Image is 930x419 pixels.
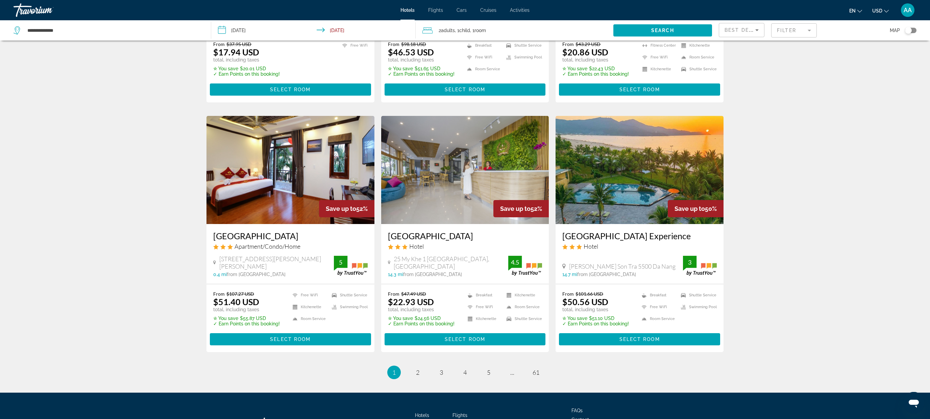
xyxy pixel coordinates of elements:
span: Adults [441,28,455,33]
p: total, including taxes [388,307,455,312]
a: FAQs [571,408,583,413]
span: From [213,291,225,297]
span: Search [651,28,674,33]
a: Hotel image [381,116,549,224]
a: Cruises [480,7,496,13]
button: Select Room [559,333,720,345]
li: Shuttle Service [678,291,717,299]
span: from [GEOGRAPHIC_DATA] [403,272,462,277]
a: Flights [428,7,443,13]
li: Room Service [678,53,717,61]
span: Hotel [409,243,424,250]
span: 0.4 mi [213,272,227,277]
div: 3 [683,258,696,266]
li: Free WiFi [464,53,503,61]
a: Select Room [210,85,371,92]
del: $98.18 USD [401,41,426,47]
span: Select Room [445,87,485,92]
span: From [388,291,399,297]
img: trustyou-badge.svg [683,256,717,276]
li: Kitchenette [464,315,503,323]
span: [STREET_ADDRESS][PERSON_NAME][PERSON_NAME] [219,255,334,270]
span: ✮ You save [562,66,587,71]
li: Free WiFi [464,303,503,311]
del: $107.27 USD [226,291,254,297]
a: Hotel image [206,116,374,224]
span: Flights [452,413,467,418]
del: $43.29 USD [576,41,601,47]
p: ✓ Earn Points on this booking! [213,71,280,77]
span: 14.3 mi [388,272,403,277]
span: , 1 [470,26,486,35]
span: Map [890,26,900,35]
ins: $50.56 USD [562,297,608,307]
span: , 1 [455,26,470,35]
li: Kitchenette [678,41,717,50]
ins: $46.53 USD [388,47,434,57]
span: Select Room [270,337,311,342]
div: 3 star Hotel [388,243,542,250]
a: [GEOGRAPHIC_DATA] Experience [562,231,717,241]
span: ✮ You save [388,66,413,71]
span: 2 [439,26,455,35]
span: From [213,41,225,47]
span: Select Room [619,87,660,92]
span: [PERSON_NAME] Son Tra 5500 Da Nang [569,263,676,270]
a: Cars [457,7,467,13]
span: ✮ You save [213,316,238,321]
span: Select Room [445,337,485,342]
li: Free WiFi [339,41,368,50]
p: $55.87 USD [213,316,280,321]
a: Select Room [210,335,371,342]
li: Fitness Center [639,41,678,50]
li: Kitchenette [639,65,678,73]
li: Breakfast [464,291,503,299]
span: ✮ You save [562,316,587,321]
p: ✓ Earn Points on this booking! [562,71,629,77]
div: 52% [319,200,374,217]
span: Hotel [584,243,598,250]
button: Change currency [872,6,889,16]
li: Shuttle Service [503,41,542,50]
span: ✮ You save [388,316,413,321]
button: Select Room [210,83,371,96]
img: trustyou-badge.svg [508,256,542,276]
span: 5 [487,369,490,376]
a: Hotels [415,413,429,418]
li: Breakfast [638,291,678,299]
ins: $17.94 USD [213,47,259,57]
button: Change language [849,6,862,16]
iframe: Кнопка запуска окна обмена сообщениями [903,392,925,414]
li: Room Service [464,65,503,73]
span: 25 My Khe 1 [GEOGRAPHIC_DATA], [GEOGRAPHIC_DATA] [394,255,508,270]
span: from [GEOGRAPHIC_DATA] [577,272,636,277]
span: 2 [416,369,419,376]
img: Hotel image [556,116,724,224]
h3: [GEOGRAPHIC_DATA] [213,231,368,241]
del: $47.49 USD [401,291,426,297]
button: Select Room [385,333,546,345]
span: ✮ You save [213,66,238,71]
p: $22.43 USD [562,66,629,71]
span: From [562,291,574,297]
span: Save up to [675,205,705,212]
span: 14.7 mi [562,272,577,277]
div: 52% [493,200,549,217]
span: 61 [533,369,539,376]
li: Shuttle Service [503,315,542,323]
a: Hotels [400,7,415,13]
p: ✓ Earn Points on this booking! [388,71,455,77]
span: en [849,8,856,14]
span: Child [459,28,470,33]
ins: $20.86 USD [562,47,608,57]
p: ✓ Earn Points on this booking! [213,321,280,326]
a: Activities [510,7,530,13]
li: Swimming Pool [328,303,368,311]
span: 3 [440,369,443,376]
span: USD [872,8,882,14]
